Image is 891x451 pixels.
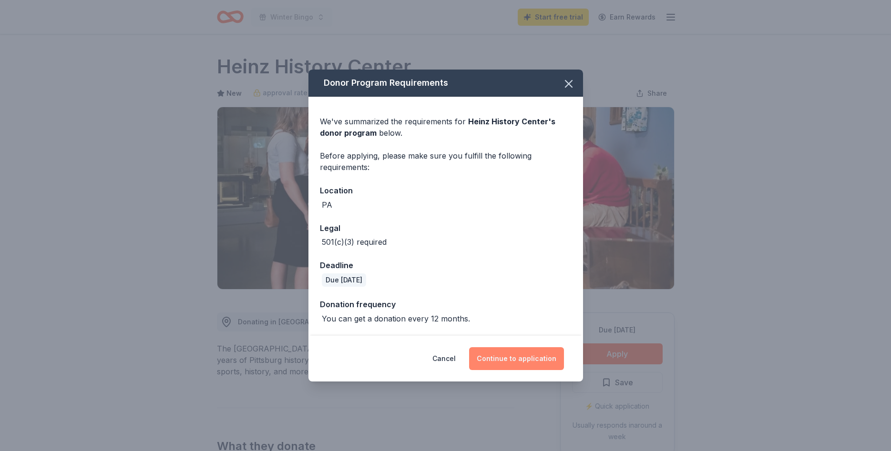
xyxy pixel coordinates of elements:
[469,347,564,370] button: Continue to application
[322,273,366,287] div: Due [DATE]
[432,347,456,370] button: Cancel
[320,259,572,271] div: Deadline
[322,236,387,248] div: 501(c)(3) required
[322,313,470,324] div: You can get a donation every 12 months.
[320,222,572,234] div: Legal
[320,150,572,173] div: Before applying, please make sure you fulfill the following requirements:
[320,116,572,139] div: We've summarized the requirements for below.
[322,199,332,210] div: PA
[308,70,583,97] div: Donor Program Requirements
[320,184,572,197] div: Location
[320,298,572,311] div: Donation frequency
